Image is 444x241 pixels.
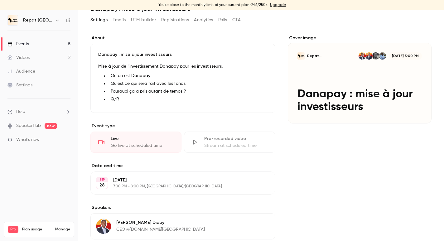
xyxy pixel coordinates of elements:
[108,88,268,95] li: Pourquoi ça a pris autant de temps ?
[232,15,241,25] button: CTA
[23,17,52,23] h6: Repat [GEOGRAPHIC_DATA]
[113,184,242,189] p: 7:00 PM - 8:00 PM, [GEOGRAPHIC_DATA]/[GEOGRAPHIC_DATA]
[90,205,275,211] label: Speakers
[90,213,275,239] div: Kara Diaby[PERSON_NAME] DiabyCEO @[DOMAIN_NAME][GEOGRAPHIC_DATA]
[8,226,18,233] span: Pro
[113,177,242,183] p: [DATE]
[116,226,205,233] p: CEO @[DOMAIN_NAME][GEOGRAPHIC_DATA]
[90,35,275,41] label: About
[184,132,275,153] div: Pre-recorded videoStream at scheduled time
[55,227,70,232] a: Manage
[7,108,70,115] li: help-dropdown-opener
[7,41,29,47] div: Events
[16,137,40,143] span: What's new
[22,227,51,232] span: Plan usage
[96,177,108,182] div: SEP
[288,35,432,41] label: Cover image
[45,123,57,129] span: new
[98,51,268,58] p: Danapay : mise à jour investisseurs
[7,55,30,61] div: Videos
[270,2,286,7] a: Upgrade
[204,136,267,142] div: Pre-recorded video
[90,123,275,129] p: Event type
[16,108,25,115] span: Help
[98,63,268,70] p: Mise à jour de l'investissement Danapay pour les investisseurs.
[108,80,268,87] li: Qu'est ce qui sera fait avec les fonds
[111,136,174,142] div: Live
[113,15,126,25] button: Emails
[161,15,189,25] button: Registrations
[96,219,111,234] img: Kara Diaby
[108,73,268,79] li: Ou en est Danapay
[63,137,70,143] iframe: Noticeable Trigger
[90,132,181,153] div: LiveGo live at scheduled time
[204,142,267,149] div: Stream at scheduled time
[108,96,268,103] li: Q/R
[194,15,213,25] button: Analytics
[111,142,174,149] div: Go live at scheduled time
[90,163,275,169] label: Date and time
[99,182,105,188] p: 28
[288,35,432,123] section: Cover image
[16,123,41,129] a: SpeakerHub
[131,15,156,25] button: UTM builder
[218,15,227,25] button: Polls
[7,82,32,88] div: Settings
[90,15,108,25] button: Settings
[7,68,35,75] div: Audience
[8,15,18,25] img: Repat Africa
[116,219,205,226] p: [PERSON_NAME] Diaby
